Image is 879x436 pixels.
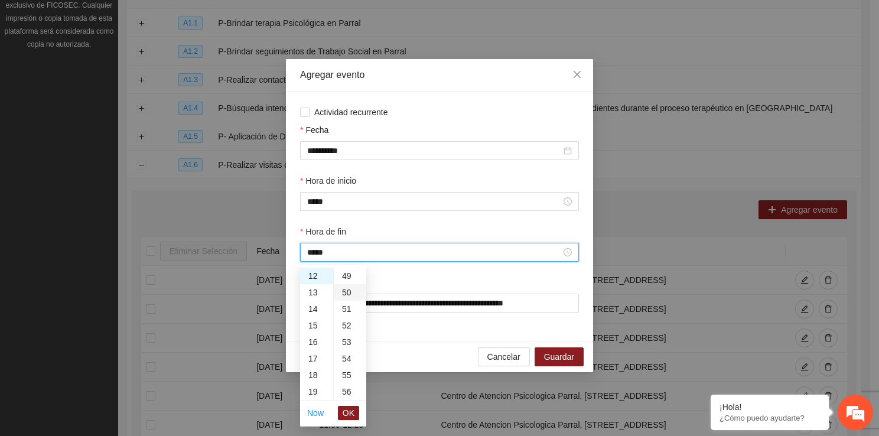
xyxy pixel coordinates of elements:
div: 55 [334,367,366,383]
div: 13 [300,284,333,301]
p: ¿Cómo puedo ayudarte? [720,414,820,422]
div: ¡Hola! [720,402,820,412]
div: 50 [334,284,366,301]
div: 16 [300,334,333,350]
div: 15 [300,317,333,334]
a: Now [307,408,324,418]
label: Hora de fin [300,225,346,238]
input: Hora de fin [307,246,561,259]
label: Fecha [300,123,328,136]
span: Actividad recurrente [310,106,393,119]
input: Hora de inicio [307,195,561,208]
textarea: Escriba su mensaje y pulse “Intro” [6,301,225,343]
label: Hora de inicio [300,174,356,187]
div: 54 [334,350,366,367]
div: 18 [300,367,333,383]
span: OK [343,406,354,419]
div: 12 [300,268,333,284]
div: 56 [334,383,366,400]
button: Cancelar [478,347,530,366]
div: Minimizar ventana de chat en vivo [194,6,222,34]
div: 49 [334,268,366,284]
span: close [572,70,582,79]
input: Lugar [300,294,579,313]
input: Fecha [307,144,561,157]
button: Guardar [535,347,584,366]
div: Agregar evento [300,69,579,82]
div: 52 [334,317,366,334]
div: 14 [300,301,333,317]
span: Estamos en línea. [69,147,163,266]
div: 19 [300,383,333,400]
button: OK [338,406,359,420]
span: Guardar [544,350,574,363]
div: Chatee con nosotros ahora [61,60,198,76]
div: 53 [334,334,366,350]
span: Cancelar [487,350,520,363]
div: 17 [300,350,333,367]
button: Close [561,59,593,91]
div: 51 [334,301,366,317]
